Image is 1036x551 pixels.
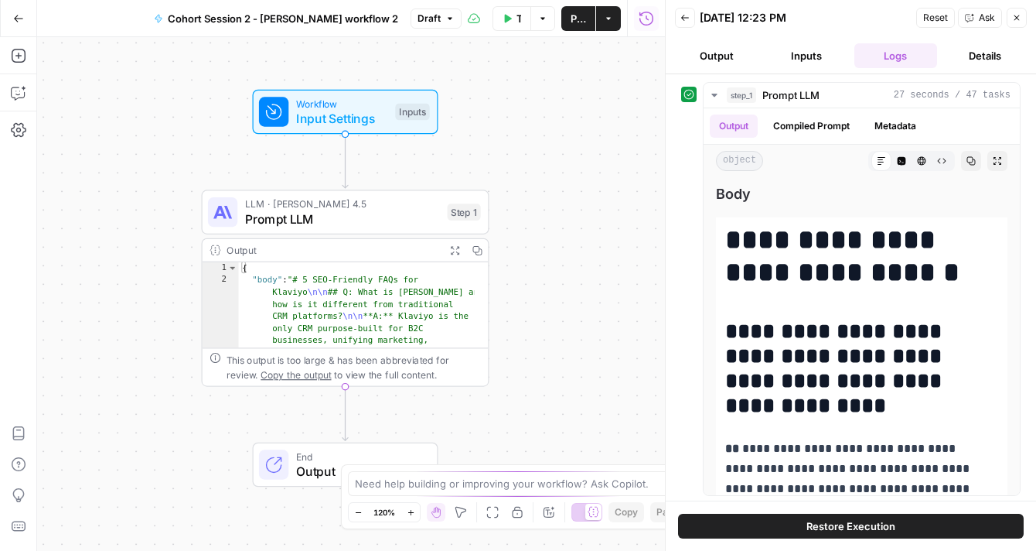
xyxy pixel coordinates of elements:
span: 120% [373,506,395,518]
span: Input Settings [296,109,388,128]
span: Workflow [296,96,388,111]
div: Step 1 [448,204,481,221]
g: Edge from step_1 to end [342,387,348,441]
span: Prompt LLM [245,210,440,228]
span: Test Data [516,11,521,26]
span: 27 seconds / 47 tasks [894,88,1010,102]
div: LLM · [PERSON_NAME] 4.5Prompt LLMStep 1Output{ "body":"# 5 SEO-Friendly FAQs for Klaviyo\n\n## Q:... [202,190,489,386]
button: 27 seconds / 47 tasks [704,83,1020,108]
span: Copy the output [261,369,331,380]
button: Details [943,43,1027,68]
span: Cohort Session 2 - [PERSON_NAME] workflow 2 [168,11,398,26]
span: Restore Execution [806,518,895,534]
g: Edge from start to step_1 [342,134,348,188]
span: object [716,151,763,171]
span: Copy [615,505,638,519]
div: 1 [203,262,239,275]
span: End [296,449,422,464]
button: Test Data [492,6,530,31]
button: Compiled Prompt [764,115,859,138]
span: Body [716,183,1007,205]
span: Toggle code folding, rows 1 through 3 [227,262,237,275]
button: Copy [608,502,644,522]
button: Inputs [765,43,848,68]
button: Publish [561,6,595,31]
button: Restore Execution [678,514,1024,539]
span: LLM · [PERSON_NAME] 4.5 [245,197,440,211]
span: Prompt LLM [762,87,820,103]
span: Ask [979,11,995,25]
div: 27 seconds / 47 tasks [704,108,1020,495]
span: Output [296,462,422,481]
button: Reset [916,8,955,28]
button: Draft [411,9,462,29]
span: step_1 [727,87,756,103]
div: Output [227,243,438,258]
div: Inputs [395,104,429,121]
span: Paste [656,505,682,519]
button: Ask [958,8,1002,28]
span: Publish [571,11,586,26]
button: Output [710,115,758,138]
button: Paste [650,502,688,522]
span: Reset [923,11,948,25]
div: EndOutput [202,443,489,488]
button: Logs [854,43,938,68]
div: This output is too large & has been abbreviated for review. to view the full content. [227,352,481,382]
span: Draft [417,12,441,26]
button: Cohort Session 2 - [PERSON_NAME] workflow 2 [145,6,407,31]
button: Output [675,43,758,68]
div: WorkflowInput SettingsInputs [202,90,489,135]
button: Metadata [865,115,925,138]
